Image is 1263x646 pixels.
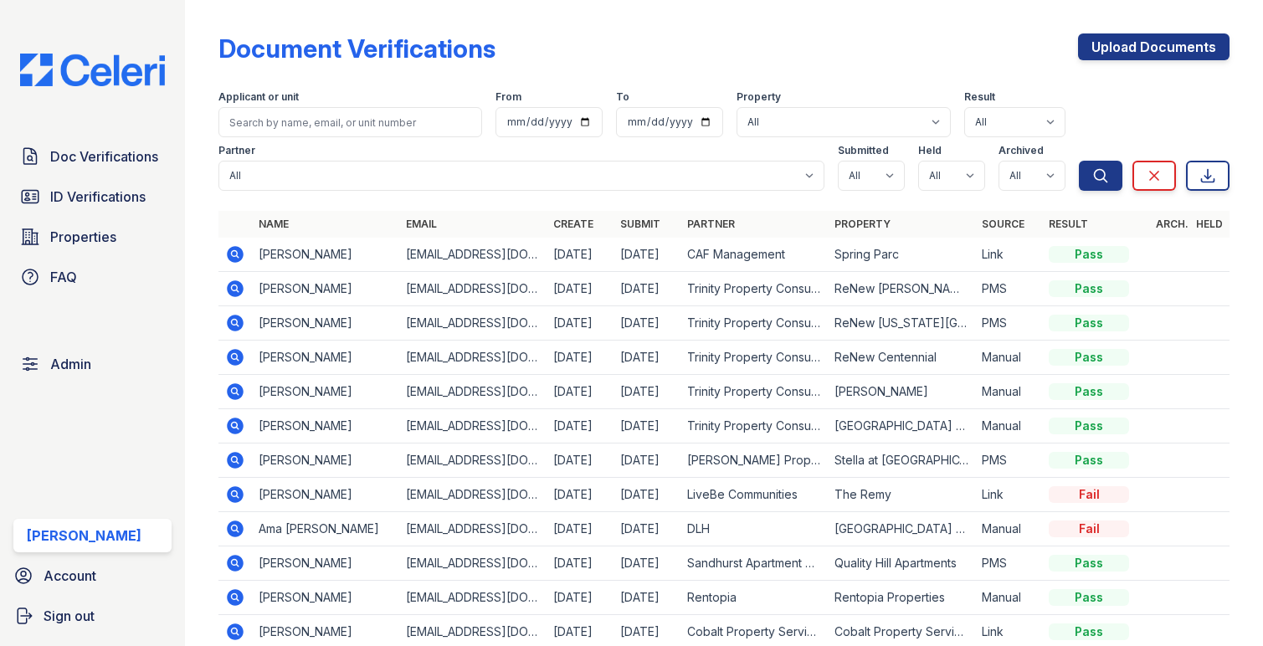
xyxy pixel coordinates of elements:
[982,218,1024,230] a: Source
[975,443,1042,478] td: PMS
[252,341,399,375] td: [PERSON_NAME]
[828,478,975,512] td: The Remy
[547,443,614,478] td: [DATE]
[13,180,172,213] a: ID Verifications
[44,606,95,626] span: Sign out
[50,267,77,287] span: FAQ
[975,512,1042,546] td: Manual
[828,306,975,341] td: ReNew [US_STATE][GEOGRAPHIC_DATA]
[252,238,399,272] td: [PERSON_NAME]
[1049,218,1088,230] a: Result
[614,546,680,581] td: [DATE]
[218,144,255,157] label: Partner
[828,272,975,306] td: ReNew [PERSON_NAME] II
[975,409,1042,443] td: Manual
[680,238,828,272] td: CAF Management
[13,220,172,254] a: Properties
[614,375,680,409] td: [DATE]
[252,443,399,478] td: [PERSON_NAME]
[1049,280,1129,297] div: Pass
[680,272,828,306] td: Trinity Property Consultants
[828,581,975,615] td: Rentopia Properties
[975,581,1042,615] td: Manual
[399,581,547,615] td: [EMAIL_ADDRESS][DOMAIN_NAME]
[252,272,399,306] td: [PERSON_NAME]
[1049,315,1129,331] div: Pass
[547,306,614,341] td: [DATE]
[399,443,547,478] td: [EMAIL_ADDRESS][DOMAIN_NAME]
[547,546,614,581] td: [DATE]
[680,409,828,443] td: Trinity Property Consultants
[7,559,178,592] a: Account
[828,443,975,478] td: Stella at [GEOGRAPHIC_DATA]
[547,341,614,375] td: [DATE]
[13,140,172,173] a: Doc Verifications
[680,341,828,375] td: Trinity Property Consultants
[547,581,614,615] td: [DATE]
[1078,33,1230,60] a: Upload Documents
[614,478,680,512] td: [DATE]
[27,526,141,546] div: [PERSON_NAME]
[737,90,781,104] label: Property
[680,581,828,615] td: Rentopia
[838,144,889,157] label: Submitted
[218,90,299,104] label: Applicant or unit
[399,238,547,272] td: [EMAIL_ADDRESS][DOMAIN_NAME]
[614,512,680,546] td: [DATE]
[680,546,828,581] td: Sandhurst Apartment Management
[680,375,828,409] td: Trinity Property Consultants
[399,409,547,443] td: [EMAIL_ADDRESS][DOMAIN_NAME]
[252,512,399,546] td: Ama [PERSON_NAME]
[918,144,942,157] label: Held
[1049,246,1129,263] div: Pass
[1049,349,1129,366] div: Pass
[547,409,614,443] td: [DATE]
[13,260,172,294] a: FAQ
[1156,218,1189,230] a: Arch.
[547,238,614,272] td: [DATE]
[399,375,547,409] td: [EMAIL_ADDRESS][DOMAIN_NAME]
[406,218,437,230] a: Email
[399,546,547,581] td: [EMAIL_ADDRESS][DOMAIN_NAME]
[50,227,116,247] span: Properties
[13,347,172,381] a: Admin
[828,409,975,443] td: [GEOGRAPHIC_DATA] Apartment Collection
[399,512,547,546] td: [EMAIL_ADDRESS][DOMAIN_NAME]
[1049,452,1129,469] div: Pass
[547,512,614,546] td: [DATE]
[680,306,828,341] td: Trinity Property Consultants
[614,443,680,478] td: [DATE]
[553,218,593,230] a: Create
[834,218,891,230] a: Property
[1049,555,1129,572] div: Pass
[399,272,547,306] td: [EMAIL_ADDRESS][DOMAIN_NAME]
[252,581,399,615] td: [PERSON_NAME]
[964,90,995,104] label: Result
[252,375,399,409] td: [PERSON_NAME]
[50,146,158,167] span: Doc Verifications
[680,443,828,478] td: [PERSON_NAME] Property Management
[975,478,1042,512] td: Link
[614,341,680,375] td: [DATE]
[687,218,735,230] a: Partner
[44,566,96,586] span: Account
[218,33,495,64] div: Document Verifications
[828,238,975,272] td: Spring Parc
[680,478,828,512] td: LiveBe Communities
[252,546,399,581] td: [PERSON_NAME]
[547,272,614,306] td: [DATE]
[547,478,614,512] td: [DATE]
[616,90,629,104] label: To
[252,478,399,512] td: [PERSON_NAME]
[252,306,399,341] td: [PERSON_NAME]
[1049,418,1129,434] div: Pass
[999,144,1044,157] label: Archived
[1049,589,1129,606] div: Pass
[614,306,680,341] td: [DATE]
[1049,623,1129,640] div: Pass
[1049,486,1129,503] div: Fail
[1196,218,1223,230] a: Held
[218,107,482,137] input: Search by name, email, or unit number
[614,238,680,272] td: [DATE]
[7,599,178,633] button: Sign out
